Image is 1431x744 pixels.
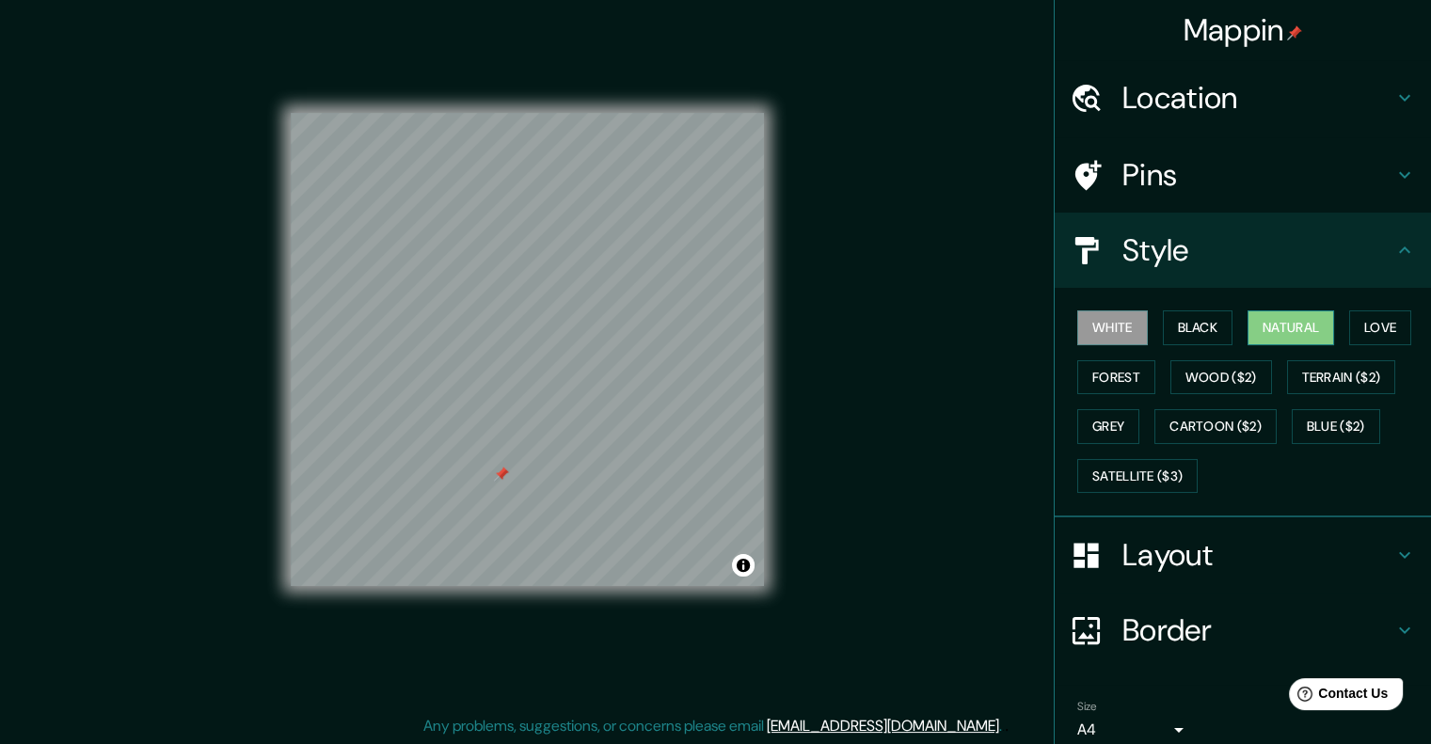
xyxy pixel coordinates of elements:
button: Cartoon ($2) [1154,409,1277,444]
button: Wood ($2) [1170,360,1272,395]
h4: Style [1122,231,1393,269]
canvas: Map [291,113,764,586]
button: Toggle attribution [732,554,755,577]
div: . [1002,715,1005,737]
div: Location [1055,60,1431,135]
p: Any problems, suggestions, or concerns please email . [423,715,1002,737]
h4: Border [1122,611,1393,649]
div: Style [1055,213,1431,288]
button: Grey [1077,409,1139,444]
button: White [1077,310,1148,345]
a: [EMAIL_ADDRESS][DOMAIN_NAME] [767,716,999,736]
h4: Location [1122,79,1393,117]
div: . [1005,715,1009,737]
iframe: Help widget launcher [1264,671,1410,723]
button: Satellite ($3) [1077,459,1198,494]
div: Border [1055,593,1431,668]
button: Terrain ($2) [1287,360,1396,395]
button: Forest [1077,360,1155,395]
button: Love [1349,310,1411,345]
label: Size [1077,699,1097,715]
button: Blue ($2) [1292,409,1380,444]
div: Layout [1055,517,1431,593]
h4: Mappin [1184,11,1303,49]
h4: Layout [1122,536,1393,574]
button: Black [1163,310,1233,345]
button: Natural [1248,310,1334,345]
h4: Pins [1122,156,1393,194]
img: pin-icon.png [1287,25,1302,40]
div: Pins [1055,137,1431,213]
